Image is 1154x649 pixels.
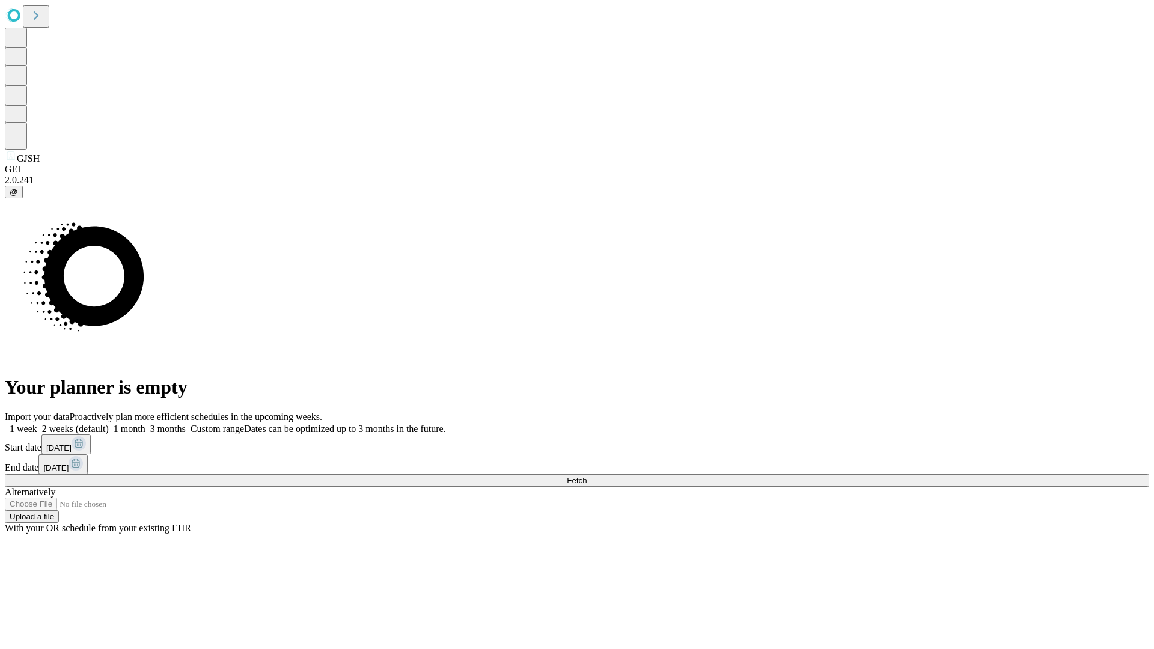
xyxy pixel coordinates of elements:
span: [DATE] [43,463,69,472]
div: 2.0.241 [5,175,1149,186]
button: Upload a file [5,510,59,523]
button: Fetch [5,474,1149,487]
div: Start date [5,434,1149,454]
span: Dates can be optimized up to 3 months in the future. [244,424,445,434]
span: Custom range [191,424,244,434]
button: [DATE] [41,434,91,454]
div: End date [5,454,1149,474]
span: Fetch [567,476,587,485]
span: GJSH [17,153,40,163]
span: 3 months [150,424,186,434]
span: Import your data [5,412,70,422]
span: @ [10,187,18,197]
span: 1 week [10,424,37,434]
span: 2 weeks (default) [42,424,109,434]
span: With your OR schedule from your existing EHR [5,523,191,533]
span: [DATE] [46,443,72,452]
span: Alternatively [5,487,55,497]
div: GEI [5,164,1149,175]
h1: Your planner is empty [5,376,1149,398]
button: [DATE] [38,454,88,474]
button: @ [5,186,23,198]
span: Proactively plan more efficient schedules in the upcoming weeks. [70,412,322,422]
span: 1 month [114,424,145,434]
